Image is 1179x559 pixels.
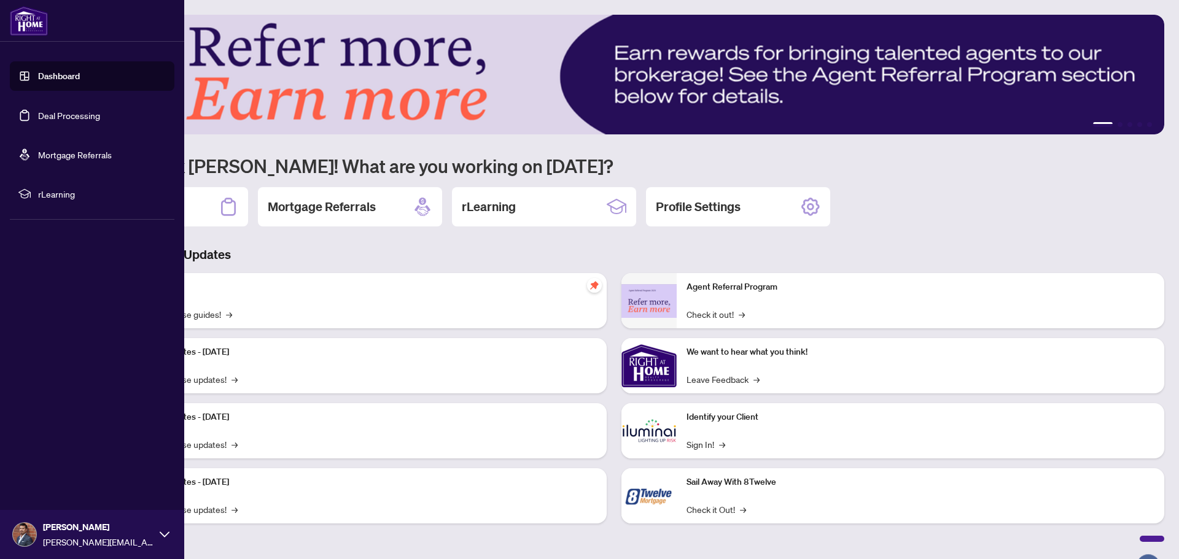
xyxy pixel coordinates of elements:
p: Sail Away With 8Twelve [687,476,1154,489]
span: → [226,307,232,321]
span: → [232,372,238,386]
a: Dashboard [38,71,80,82]
img: Slide 0 [64,15,1164,134]
a: Sign In!→ [687,438,725,451]
span: pushpin [587,278,602,293]
h2: rLearning [462,198,516,215]
img: Agent Referral Program [621,284,677,318]
span: → [719,438,725,451]
a: Check it out!→ [687,307,745,321]
button: 1 [1093,122,1113,127]
p: Agent Referral Program [687,280,1154,294]
p: Platform Updates - [DATE] [129,411,597,424]
img: Identify your Client [621,403,677,458]
img: We want to hear what you think! [621,338,677,393]
span: [PERSON_NAME][EMAIL_ADDRESS][DOMAIN_NAME] [43,535,154,549]
a: Check it Out!→ [687,503,746,516]
h2: Profile Settings [656,198,741,215]
button: 5 [1147,122,1152,127]
span: → [740,503,746,516]
button: Open asap [1130,516,1167,553]
img: Profile Icon [13,523,36,546]
span: → [739,307,745,321]
img: logo [10,6,48,36]
h2: Mortgage Referrals [268,198,376,215]
span: rLearning [38,187,166,201]
button: 4 [1137,122,1142,127]
span: [PERSON_NAME] [43,520,154,534]
h3: Brokerage & Industry Updates [64,246,1164,263]
p: Self-Help [129,280,597,294]
a: Leave Feedback→ [687,372,760,386]
a: Deal Processing [38,110,100,121]
button: 3 [1127,122,1132,127]
img: Sail Away With 8Twelve [621,468,677,523]
span: → [232,438,238,451]
a: Mortgage Referrals [38,149,112,160]
span: → [232,503,238,516]
h1: Welcome back [PERSON_NAME]! What are you working on [DATE]? [64,154,1164,177]
p: Identify your Client [687,411,1154,424]
p: We want to hear what you think! [687,345,1154,359]
p: Platform Updates - [DATE] [129,476,597,489]
button: 2 [1118,122,1123,127]
span: → [753,372,760,386]
p: Platform Updates - [DATE] [129,345,597,359]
